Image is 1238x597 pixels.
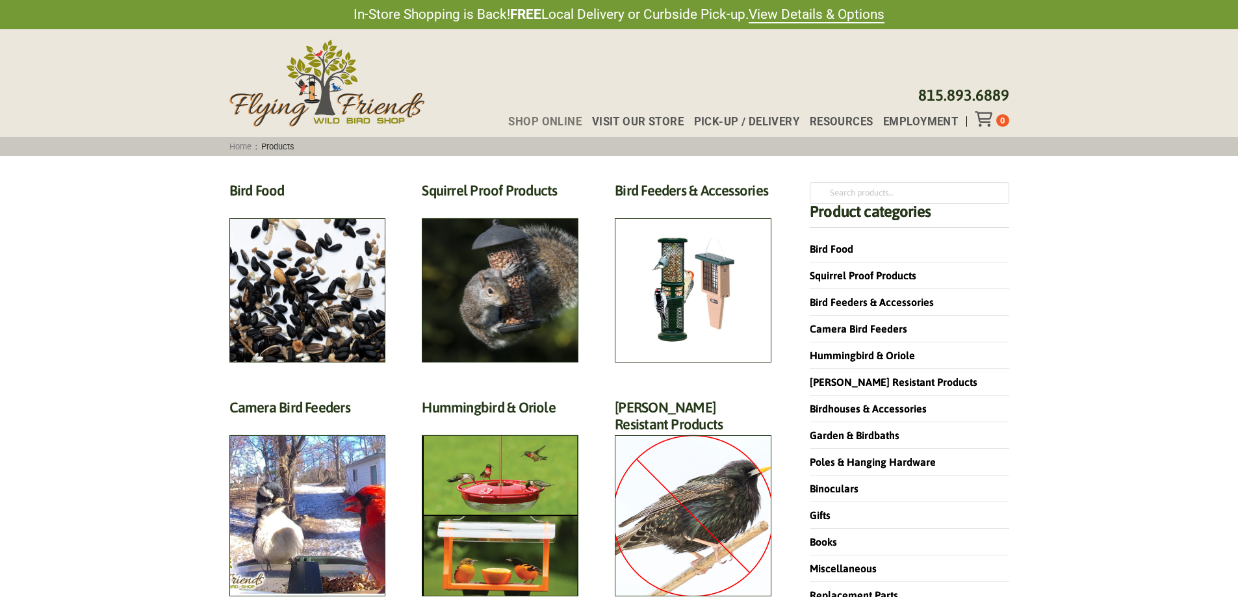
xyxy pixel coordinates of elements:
[229,182,386,206] h2: Bird Food
[225,142,255,151] a: Home
[615,182,771,206] h2: Bird Feeders & Accessories
[810,483,858,494] a: Binoculars
[257,142,299,151] span: Products
[422,182,578,206] h2: Squirrel Proof Products
[810,349,915,361] a: Hummingbird & Oriole
[229,399,386,597] a: Visit product category Camera Bird Feeders
[810,296,934,308] a: Bird Feeders & Accessories
[810,456,936,468] a: Poles & Hanging Hardware
[810,204,1009,228] h4: Product categories
[810,429,899,441] a: Garden & Birdbaths
[229,40,424,127] img: Flying Friends Wild Bird Shop Logo
[810,563,877,574] a: Miscellaneous
[810,243,853,255] a: Bird Food
[498,116,581,127] a: Shop Online
[508,116,582,127] span: Shop Online
[1000,116,1005,125] span: 0
[615,399,771,440] h2: [PERSON_NAME] Resistant Products
[229,182,386,362] a: Visit product category Bird Food
[975,111,996,127] div: Toggle Off Canvas Content
[873,116,958,127] a: Employment
[582,116,684,127] a: Visit Our Store
[799,116,873,127] a: Resources
[810,376,977,388] a: [PERSON_NAME] Resistant Products
[749,6,884,23] a: View Details & Options
[615,182,771,362] a: Visit product category Bird Feeders & Accessories
[883,116,958,127] span: Employment
[694,116,800,127] span: Pick-up / Delivery
[684,116,799,127] a: Pick-up / Delivery
[422,399,578,423] h2: Hummingbird & Oriole
[810,182,1009,204] input: Search products…
[592,116,684,127] span: Visit Our Store
[354,5,884,24] span: In-Store Shopping is Back! Local Delivery or Curbside Pick-up.
[810,536,837,548] a: Books
[918,86,1009,104] a: 815.893.6889
[225,142,299,151] span: :
[810,509,831,521] a: Gifts
[810,323,907,335] a: Camera Bird Feeders
[810,403,927,414] a: Birdhouses & Accessories
[510,6,541,22] strong: FREE
[422,399,578,597] a: Visit product category Hummingbird & Oriole
[615,399,771,597] a: Visit product category Starling Resistant Products
[810,270,916,281] a: Squirrel Proof Products
[810,116,873,127] span: Resources
[422,182,578,362] a: Visit product category Squirrel Proof Products
[229,399,386,423] h2: Camera Bird Feeders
